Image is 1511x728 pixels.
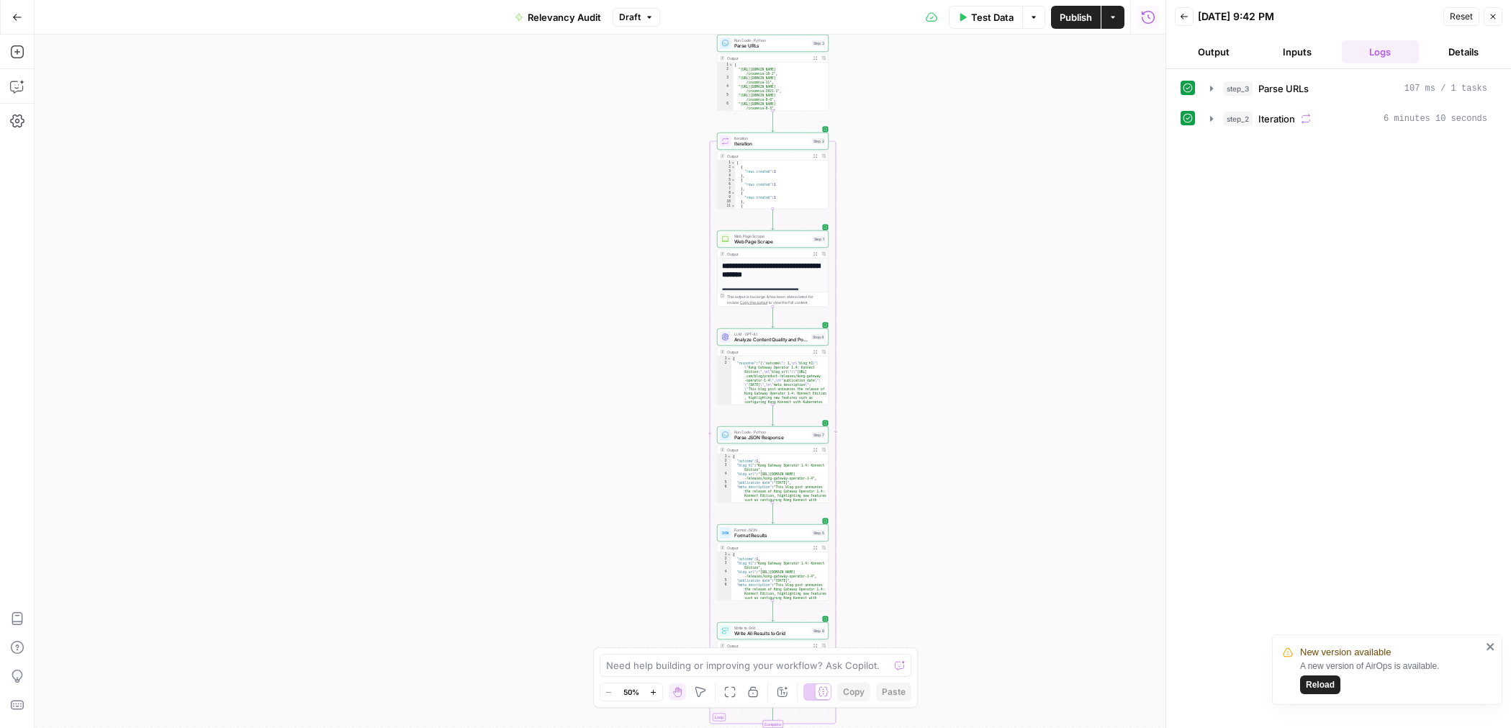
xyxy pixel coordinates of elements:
[718,199,736,204] div: 10
[727,545,809,551] div: Output
[734,532,809,539] span: Format Results
[1223,112,1253,126] span: step_2
[1450,10,1473,23] span: Reset
[718,361,732,473] div: 2
[772,307,774,328] g: Edge from step_1 to step_4
[718,182,736,187] div: 6
[718,187,736,191] div: 7
[718,84,734,93] div: 4
[718,178,736,182] div: 5
[1342,40,1420,63] button: Logs
[731,191,736,195] span: Toggle code folding, rows 8 through 10
[718,110,734,123] div: 7
[882,686,906,698] span: Paste
[1404,82,1487,95] span: 107 ms / 1 tasks
[718,102,734,110] div: 6
[813,236,826,243] div: Step 1
[731,161,736,165] span: Toggle code folding, rows 1 through 155
[718,204,736,208] div: 11
[812,40,826,47] div: Step 3
[731,204,736,208] span: Toggle code folding, rows 11 through 13
[718,169,736,174] div: 3
[727,447,809,453] div: Output
[727,294,826,305] div: This output is too large & has been abbreviated for review. to view the full content.
[734,630,809,637] span: Write All Results to Grid
[717,524,829,601] div: Format JSONFormat ResultsStep 5Output{ "outcome":1, "blog_h1":"Kong Gateway Operator 1.4: Konnect...
[1306,678,1335,691] span: Reload
[772,503,774,523] g: Edge from step_7 to step_5
[731,165,736,169] span: Toggle code folding, rows 2 through 4
[528,10,601,24] span: Relevancy Audit
[1300,675,1340,694] button: Reload
[718,63,734,67] div: 1
[718,174,736,178] div: 4
[1258,112,1295,126] span: Iteration
[727,55,809,61] div: Output
[1443,7,1479,26] button: Reset
[772,405,774,426] g: Edge from step_4 to step_7
[717,328,829,405] div: LLM · GPT-4.1Analyze Content Quality and PotentialStep 4Output{ "response":"{\"outcome\": 1,\n\"b...
[1051,6,1101,29] button: Publish
[772,111,774,132] g: Edge from step_3 to step_2
[727,454,731,459] span: Toggle code folding, rows 1 through 8
[718,191,736,195] div: 8
[1060,10,1092,24] span: Publish
[718,485,732,528] div: 6
[1201,107,1496,130] button: 6 minutes 10 seconds
[718,454,732,459] div: 1
[731,178,736,182] span: Toggle code folding, rows 5 through 7
[734,37,809,43] span: Run Code · Python
[971,10,1014,24] span: Test Data
[717,132,829,209] div: LoopIterationIterationStep 2Output[ { "rows_created":1 }, { "rows_created":1 }, { "rows_created":...
[718,67,734,76] div: 2
[718,93,734,102] div: 5
[762,720,783,728] div: Complete
[1425,40,1502,63] button: Details
[1300,645,1391,660] span: New version available
[734,42,809,50] span: Parse URLs
[717,35,829,111] div: Run Code · PythonParse URLsStep 3Output[ "[URL][DOMAIN_NAME] /insomnia-10-2", "[URL][DOMAIN_NAME]...
[734,331,809,337] span: LLM · GPT-4.1
[949,6,1022,29] button: Test Data
[843,686,865,698] span: Copy
[718,561,732,570] div: 3
[837,683,870,701] button: Copy
[734,238,810,246] span: Web Page Scrape
[1258,81,1309,96] span: Parse URLs
[718,480,732,485] div: 5
[734,625,809,631] span: Write to Grid
[506,6,610,29] button: Relevancy Audit
[718,583,732,626] div: 6
[1258,40,1336,63] button: Inputs
[727,349,809,355] div: Output
[812,432,826,439] div: Step 7
[1384,112,1487,125] span: 6 minutes 10 seconds
[727,153,809,159] div: Output
[734,527,809,533] span: Format JSON
[718,195,736,199] div: 9
[727,552,731,557] span: Toggle code folding, rows 1 through 8
[718,557,732,561] div: 2
[718,463,732,472] div: 3
[717,720,829,728] div: Complete
[734,434,809,441] span: Parse JSON Response
[812,138,826,145] div: Step 2
[734,233,810,239] span: Web Page Scrape
[740,300,767,305] span: Copy the output
[613,8,660,27] button: Draft
[729,63,734,67] span: Toggle code folding, rows 1 through 53
[727,356,731,361] span: Toggle code folding, rows 1 through 3
[717,622,829,698] div: Write to GridWrite All Results to GridStep 8Output{ "rows_created":1}
[623,686,639,698] span: 50%
[718,578,732,583] div: 5
[717,426,829,503] div: Run Code · PythonParse JSON ResponseStep 7Output{ "outcome":1, "blog_h1":"Kong Gateway Operator 1...
[734,336,809,343] span: Analyze Content Quality and Potential
[1201,77,1496,100] button: 107 ms / 1 tasks
[727,643,809,649] div: Output
[734,429,809,435] span: Run Code · Python
[718,76,734,84] div: 3
[718,208,736,212] div: 12
[772,601,774,621] g: Edge from step_5 to step_8
[1486,641,1496,652] button: close
[1300,660,1481,694] div: A new version of AirOps is available.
